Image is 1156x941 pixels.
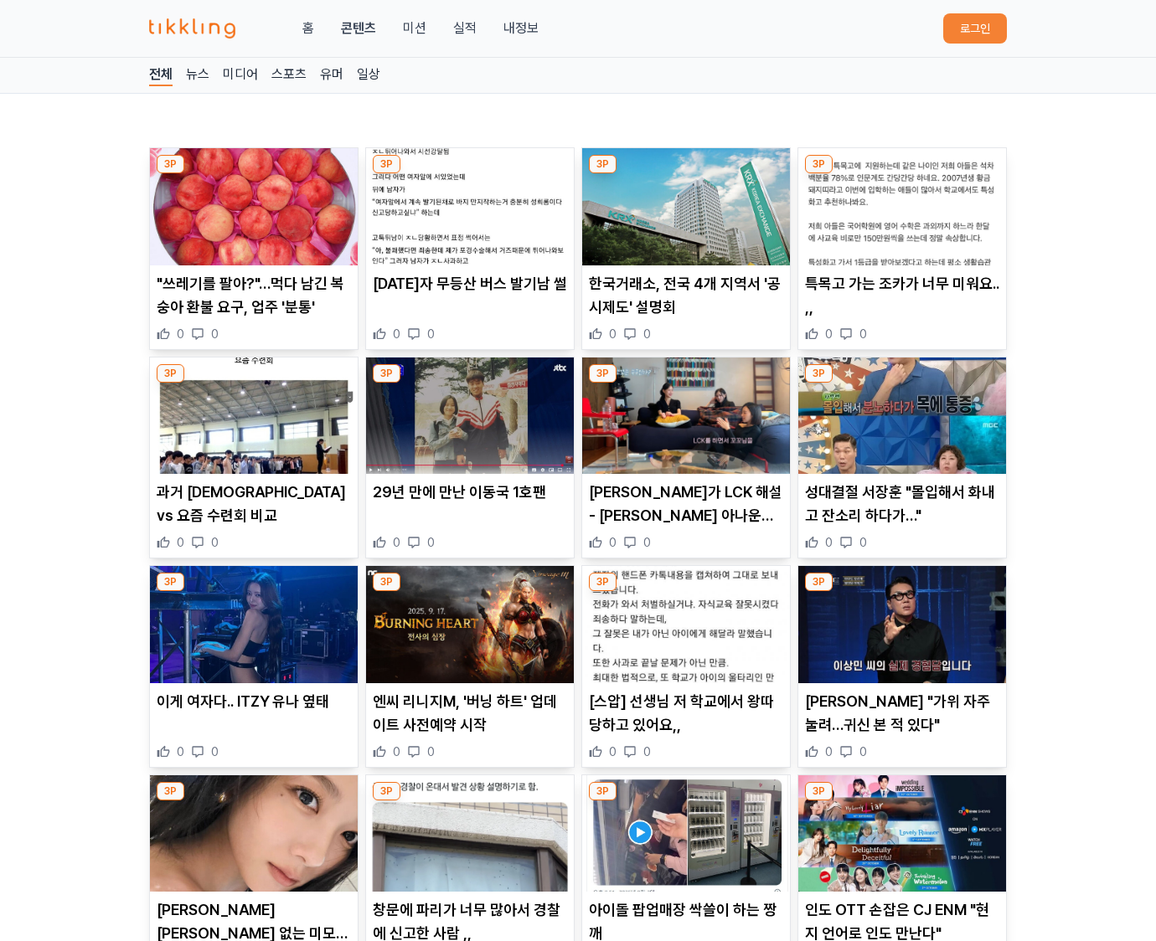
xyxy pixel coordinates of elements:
[805,782,833,800] div: 3P
[150,566,358,683] img: 이게 여자다.. ITZY 유나 옆태
[643,326,651,342] span: 0
[149,147,359,350] div: 3P "쓰레기를 팔아?"…먹다 남긴 복숭아 환불 요구, 업주 '분통' "쓰레기를 팔아?"…먹다 남긴 복숭아 환불 요구, 업주 '분통' 0 0
[805,481,999,527] p: 성대결절 서장훈 "몰입해서 화내고 잔소리 하다가…"
[805,155,833,173] div: 3P
[373,272,567,296] p: [DATE]자 무등산 버스 발기남 썰
[393,326,400,342] span: 0
[582,148,790,265] img: 한국거래소, 전국 4개 지역서 '공시제도' 설명회
[805,573,833,591] div: 3P
[366,775,574,892] img: 창문에 파리가 너무 많아서 경찰에 신고한 사람 ,,
[798,148,1006,265] img: 특목고 가는 조카가 너무 미워요.. ,,
[341,18,376,39] a: 콘텐츠
[211,534,219,551] span: 0
[150,148,358,265] img: "쓰레기를 팔아?"…먹다 남긴 복숭아 환불 요구, 업주 '분통'
[365,147,575,350] div: 3P 어제자 무등산 버스 발기남 썰 [DATE]자 무등산 버스 발기남 썰 0 0
[427,743,435,760] span: 0
[373,364,400,383] div: 3P
[365,565,575,768] div: 3P 엔씨 리니지M, '버닝 하트' 업데이트 사전예약 시작 엔씨 리니지M, '버닝 하트' 업데이트 사전예약 시작 0 0
[589,364,617,383] div: 3P
[427,326,435,342] span: 0
[825,326,833,342] span: 0
[157,782,184,800] div: 3P
[403,18,426,39] button: 미션
[157,272,351,319] p: "쓰레기를 팔아?"…먹다 남긴 복숭아 환불 요구, 업주 '분통'
[453,18,477,39] a: 실적
[805,272,999,319] p: 특목고 가는 조카가 너무 미워요.. ,,
[150,775,358,892] img: 김유정 여백 없는 미모에 깜짝…청량 분위기 뽐내
[211,326,219,342] span: 0
[373,481,567,504] p: 29년 만에 만난 이동국 1호팬
[373,155,400,173] div: 3P
[797,565,1007,768] div: 3P 이상민 "가위 자주 눌려…귀신 본 적 있다" [PERSON_NAME] "가위 자주 눌려…귀신 본 적 있다" 0 0
[859,743,867,760] span: 0
[373,782,400,800] div: 3P
[393,534,400,551] span: 0
[581,357,791,559] div: 3P 배혜지가 LCK 해설 - 박소현 아나운서 오작교 하게 된 계기 [PERSON_NAME]가 LCK 해설 - [PERSON_NAME] 아나운서 오작교 하게 된 계기 0 0
[427,534,435,551] span: 0
[366,357,574,475] img: 29년 만에 만난 이동국 1호팬
[223,64,258,86] a: 미디어
[393,743,400,760] span: 0
[805,690,999,737] p: [PERSON_NAME] "가위 자주 눌려…귀신 본 적 있다"
[943,13,1007,44] button: 로그인
[589,481,783,527] p: [PERSON_NAME]가 LCK 해설 - [PERSON_NAME] 아나운서 오작교 하게 된 계기
[149,18,235,39] img: 티끌링
[797,147,1007,350] div: 3P 특목고 가는 조카가 너무 미워요.. ,, 특목고 가는 조카가 너무 미워요.. ,, 0 0
[582,566,790,683] img: [스압] 선생님 저 학교에서 왕따 당하고 있어요,,
[609,326,617,342] span: 0
[157,573,184,591] div: 3P
[149,565,359,768] div: 3P 이게 여자다.. ITZY 유나 옆태 이게 여자다.. ITZY 유나 옆태 0 0
[581,565,791,768] div: 3P [스압] 선생님 저 학교에서 왕따 당하고 있어요,, [스압] 선생님 저 학교에서 왕따 당하고 있어요,, 0 0
[798,357,1006,475] img: 성대결절 서장훈 "몰입해서 화내고 잔소리 하다가…"
[609,743,617,760] span: 0
[859,326,867,342] span: 0
[366,148,574,265] img: 어제자 무등산 버스 발기남 썰
[357,64,380,86] a: 일상
[157,364,184,383] div: 3P
[320,64,343,86] a: 유머
[643,534,651,551] span: 0
[365,357,575,559] div: 3P 29년 만에 만난 이동국 1호팬 29년 만에 만난 이동국 1호팬 0 0
[825,534,833,551] span: 0
[373,573,400,591] div: 3P
[859,534,867,551] span: 0
[589,782,617,800] div: 3P
[503,18,539,39] a: 내정보
[825,743,833,760] span: 0
[150,357,358,475] img: 과거 수련회 vs 요즘 수련회 비교
[366,566,574,683] img: 엔씨 리니지M, '버닝 하트' 업데이트 사전예약 시작
[177,534,184,551] span: 0
[589,573,617,591] div: 3P
[609,534,617,551] span: 0
[271,64,307,86] a: 스포츠
[177,326,184,342] span: 0
[589,155,617,173] div: 3P
[149,357,359,559] div: 3P 과거 수련회 vs 요즘 수련회 비교 과거 [DEMOGRAPHIC_DATA] vs 요즘 수련회 비교 0 0
[157,690,351,713] p: 이게 여자다.. ITZY 유나 옆태
[797,357,1007,559] div: 3P 성대결절 서장훈 "몰입해서 화내고 잔소리 하다가…" 성대결절 서장훈 "몰입해서 화내고 잔소리 하다가…" 0 0
[186,64,209,86] a: 뉴스
[643,743,651,760] span: 0
[582,357,790,475] img: 배혜지가 LCK 해설 - 박소현 아나운서 오작교 하게 된 계기
[302,18,314,39] a: 홈
[211,743,219,760] span: 0
[373,690,567,737] p: 엔씨 리니지M, '버닝 하트' 업데이트 사전예약 시작
[581,147,791,350] div: 3P 한국거래소, 전국 4개 지역서 '공시제도' 설명회 한국거래소, 전국 4개 지역서 '공시제도' 설명회 0 0
[798,775,1006,892] img: 인도 OTT 손잡은 CJ ENM "현지 언어로 인도 만난다"
[177,743,184,760] span: 0
[589,272,783,319] p: 한국거래소, 전국 4개 지역서 '공시제도' 설명회
[157,481,351,527] p: 과거 [DEMOGRAPHIC_DATA] vs 요즘 수련회 비교
[149,64,173,86] a: 전체
[589,690,783,737] p: [스압] 선생님 저 학교에서 왕따 당하고 있어요,,
[798,566,1006,683] img: 이상민 "가위 자주 눌려…귀신 본 적 있다"
[582,775,790,892] img: 아이돌 팝업매장 싹쓸이 하는 짱깨
[157,155,184,173] div: 3P
[805,364,833,383] div: 3P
